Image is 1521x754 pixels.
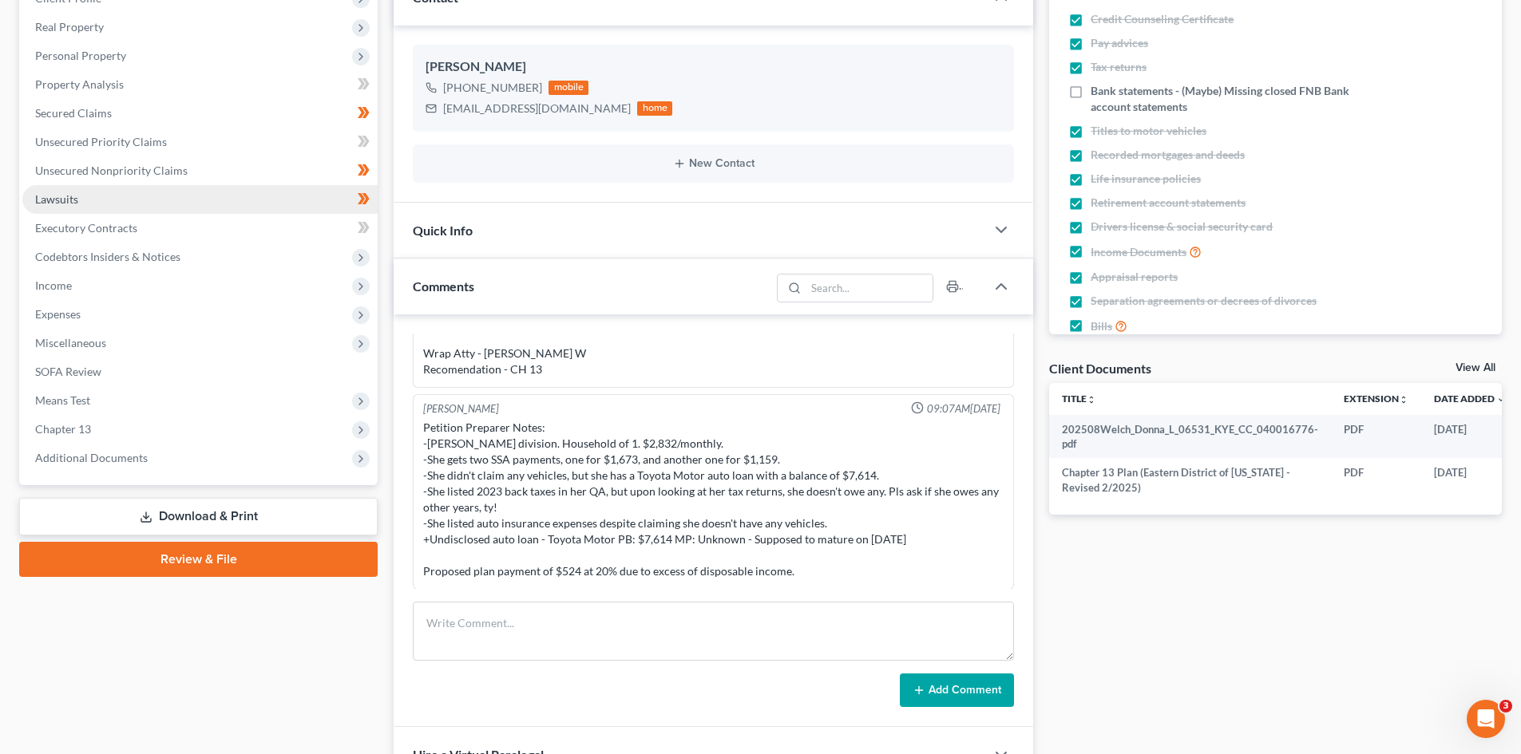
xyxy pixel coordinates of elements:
[22,357,378,386] a: SOFA Review
[1091,171,1201,187] span: Life insurance policies
[35,20,104,34] span: Real Property
[19,498,378,535] a: Download & Print
[1049,458,1331,502] td: Chapter 13 Plan (Eastern District of [US_STATE] - Revised 2/2025)
[413,278,474,294] span: Comments
[549,81,588,95] div: mobile
[1091,195,1246,211] span: Retirement account statements
[1421,458,1519,502] td: [DATE]
[1091,147,1245,163] span: Recorded mortgages and deeds
[1091,293,1317,309] span: Separation agreements or decrees of divorces
[22,70,378,99] a: Property Analysis
[35,192,78,206] span: Lawsuits
[35,49,126,62] span: Personal Property
[1087,395,1096,405] i: unfold_more
[1091,244,1186,260] span: Income Documents
[35,77,124,91] span: Property Analysis
[423,420,1004,579] div: Petition Preparer Notes: -[PERSON_NAME] division. Household of 1. $2,832/monthly. -She gets two S...
[423,401,499,416] div: [PERSON_NAME]
[35,336,106,349] span: Miscellaneous
[22,128,378,156] a: Unsecured Priority Claims
[1091,269,1178,285] span: Appraisal reports
[1091,35,1148,51] span: Pay advices
[426,157,1001,170] button: New Contact
[1091,318,1112,334] span: Bills
[35,451,148,464] span: Additional Documents
[1091,59,1147,75] span: Tax returns
[35,250,180,263] span: Codebtors Insiders & Notices
[1049,360,1151,377] div: Client Documents
[1496,395,1506,405] i: expand_more
[1467,700,1505,738] iframe: Intercom live chat
[35,135,167,148] span: Unsecured Priority Claims
[1091,123,1206,139] span: Titles to motor vehicles
[443,80,542,96] div: [PHONE_NUMBER]
[1421,415,1519,459] td: [DATE]
[900,673,1014,707] button: Add Comment
[637,101,672,116] div: home
[22,185,378,214] a: Lawsuits
[22,99,378,128] a: Secured Claims
[35,307,81,321] span: Expenses
[35,106,112,120] span: Secured Claims
[35,422,91,436] span: Chapter 13
[413,223,473,238] span: Quick Info
[1344,393,1408,405] a: Extensionunfold_more
[1091,219,1273,235] span: Drivers license & social security card
[426,57,1001,77] div: [PERSON_NAME]
[35,278,72,292] span: Income
[35,365,101,378] span: SOFA Review
[1049,415,1331,459] td: 202508Welch_Donna_L_06531_KYE_CC_040016776-pdf
[1456,362,1495,373] a: View All
[1331,458,1421,502] td: PDF
[806,274,933,302] input: Search...
[35,164,188,177] span: Unsecured Nonpriority Claims
[1331,415,1421,459] td: PDF
[22,214,378,243] a: Executory Contracts
[1091,83,1375,115] span: Bank statements - (Maybe) Missing closed FNB Bank account statements
[927,401,1000,416] span: 09:07AM[DATE]
[22,156,378,185] a: Unsecured Nonpriority Claims
[19,542,378,577] a: Review & File
[1434,393,1506,405] a: Date Added expand_more
[443,101,631,116] div: [EMAIL_ADDRESS][DOMAIN_NAME]
[35,393,90,407] span: Means Test
[35,221,137,235] span: Executory Contracts
[1399,395,1408,405] i: unfold_more
[1499,700,1512,713] span: 3
[1062,393,1096,405] a: Titleunfold_more
[1091,11,1234,27] span: Credit Counseling Certificate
